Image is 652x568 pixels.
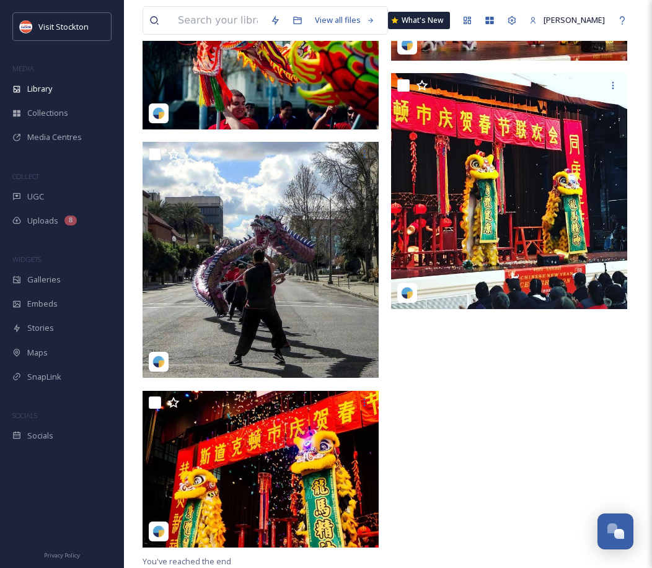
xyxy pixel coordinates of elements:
span: You've reached the end [143,556,231,567]
span: Library [27,83,52,95]
span: Embeds [27,298,58,310]
span: Collections [27,107,68,119]
a: [PERSON_NAME] [523,8,611,32]
span: Socials [27,430,53,442]
a: View all files [309,8,381,32]
span: UGC [27,191,44,203]
img: snapsea-logo.png [152,356,165,368]
span: [PERSON_NAME] [544,14,605,25]
span: SnapLink [27,371,61,383]
img: snapsea-logo.png [152,525,165,538]
img: 8e379cd13f5948cf67be965a50791eb13067c478e894e1b1a467d1ea5ccd013d.jpg [391,73,627,309]
a: Privacy Policy [44,547,80,562]
input: Search your library [172,7,264,34]
span: COLLECT [12,172,39,181]
img: snapsea-logo.png [152,107,165,120]
img: snapsea-logo.png [401,38,413,51]
span: MEDIA [12,64,34,73]
span: Maps [27,347,48,359]
div: 8 [64,216,77,225]
span: Uploads [27,215,58,227]
img: d57ba0f484eb6d96efad270f4ff38898e9617b4ced324282c0e7f474a34e7d7e.jpg [143,142,379,378]
span: Visit Stockton [38,21,89,32]
span: SOCIALS [12,411,37,420]
span: WIDGETS [12,255,41,264]
span: Stories [27,322,54,334]
span: Media Centres [27,131,82,143]
span: Privacy Policy [44,551,80,559]
button: Open Chat [597,513,633,549]
img: snapsea-logo.png [401,287,413,299]
img: f465e3c802e0ef014903ad681c0de1024ab93fd2748d8167810aa65db78674bf.jpg [143,391,379,548]
span: Galleries [27,274,61,286]
img: unnamed.jpeg [20,20,32,33]
a: What's New [388,12,450,29]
